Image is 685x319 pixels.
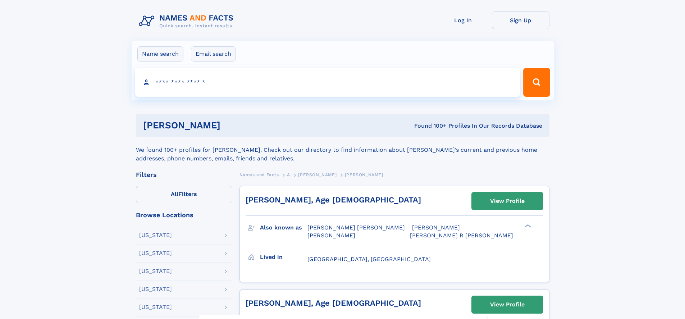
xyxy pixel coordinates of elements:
a: View Profile [472,296,543,313]
div: ❯ [523,224,531,228]
span: [GEOGRAPHIC_DATA], [GEOGRAPHIC_DATA] [307,256,431,263]
a: View Profile [472,192,543,210]
span: [PERSON_NAME] [345,172,383,177]
div: [US_STATE] [139,286,172,292]
div: [US_STATE] [139,304,172,310]
label: Email search [191,46,236,61]
h1: [PERSON_NAME] [143,121,318,130]
input: search input [135,68,520,97]
label: Filters [136,186,232,203]
a: [PERSON_NAME] [298,170,337,179]
div: View Profile [490,193,525,209]
h3: Lived in [260,251,307,263]
a: A [287,170,290,179]
h3: Also known as [260,222,307,234]
div: We found 100+ profiles for [PERSON_NAME]. Check out our directory to find information about [PERS... [136,137,549,163]
span: A [287,172,290,177]
a: Names and Facts [239,170,279,179]
span: [PERSON_NAME] [412,224,460,231]
div: [US_STATE] [139,232,172,238]
span: [PERSON_NAME] R [PERSON_NAME] [410,232,513,239]
span: All [171,191,178,197]
a: [PERSON_NAME], Age [DEMOGRAPHIC_DATA] [246,195,421,204]
a: Log In [434,12,492,29]
button: Search Button [523,68,550,97]
div: Filters [136,172,232,178]
div: [US_STATE] [139,250,172,256]
span: [PERSON_NAME] [PERSON_NAME] [307,224,405,231]
div: [US_STATE] [139,268,172,274]
div: Found 100+ Profiles In Our Records Database [317,122,542,130]
a: Sign Up [492,12,549,29]
span: [PERSON_NAME] [307,232,355,239]
span: [PERSON_NAME] [298,172,337,177]
label: Name search [137,46,183,61]
img: Logo Names and Facts [136,12,239,31]
div: View Profile [490,296,525,313]
a: [PERSON_NAME], Age [DEMOGRAPHIC_DATA] [246,299,421,307]
div: Browse Locations [136,212,232,218]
